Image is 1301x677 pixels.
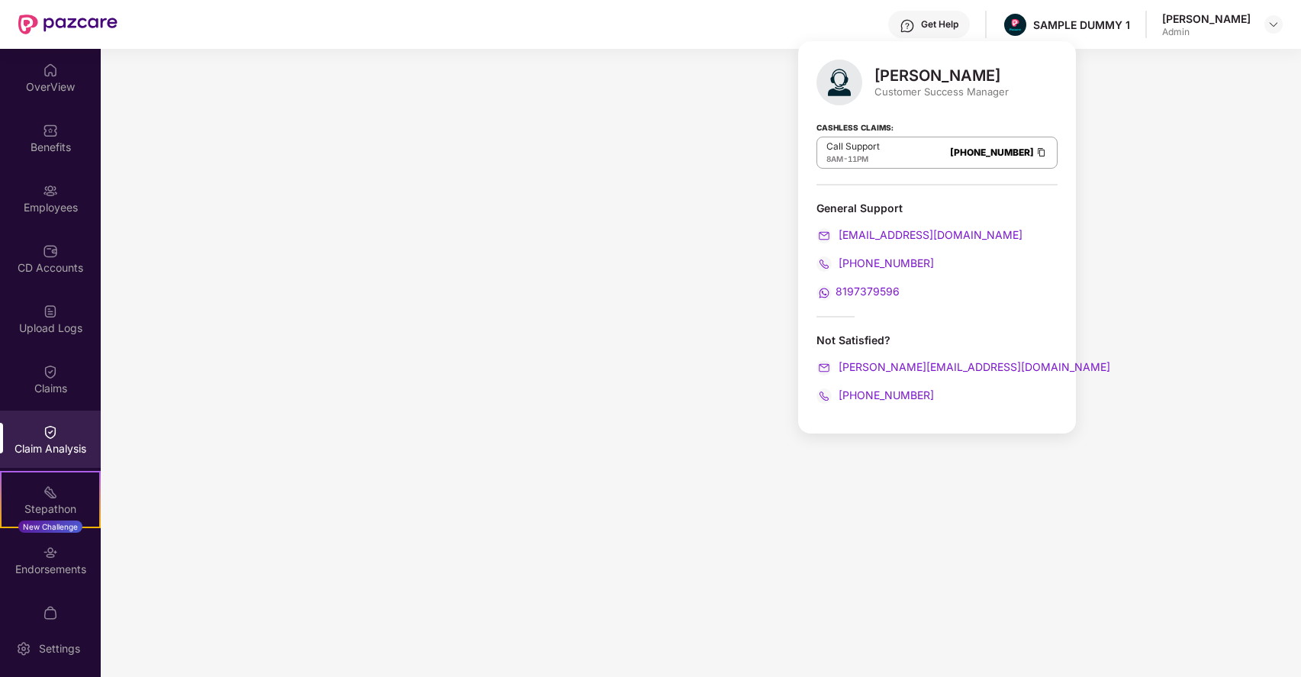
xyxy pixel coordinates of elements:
img: Clipboard Icon [1035,146,1048,159]
img: svg+xml;base64,PHN2ZyB4bWxucz0iaHR0cDovL3d3dy53My5vcmcvMjAwMC9zdmciIHhtbG5zOnhsaW5rPSJodHRwOi8vd3... [816,60,862,105]
img: New Pazcare Logo [18,15,118,34]
a: [EMAIL_ADDRESS][DOMAIN_NAME] [816,228,1022,241]
img: svg+xml;base64,PHN2ZyBpZD0iRW1wbG95ZWVzIiB4bWxucz0iaHR0cDovL3d3dy53My5vcmcvMjAwMC9zdmciIHdpZHRoPS... [43,183,58,198]
img: svg+xml;base64,PHN2ZyBpZD0iTXlfT3JkZXJzIiBkYXRhLW5hbWU9Ik15IE9yZGVycyIgeG1sbnM9Imh0dHA6Ly93d3cudz... [43,605,58,621]
div: [PERSON_NAME] [1162,11,1251,26]
div: Not Satisfied? [816,333,1058,404]
img: svg+xml;base64,PHN2ZyBpZD0iQ0RfQWNjb3VudHMiIGRhdGEtbmFtZT0iQ0QgQWNjb3VudHMiIHhtbG5zPSJodHRwOi8vd3... [43,243,58,259]
div: SAMPLE DUMMY 1 [1033,18,1130,32]
div: Customer Success Manager [874,85,1009,98]
div: New Challenge [18,521,82,533]
a: [PHONE_NUMBER] [950,147,1034,158]
a: [PHONE_NUMBER] [816,388,934,401]
img: svg+xml;base64,PHN2ZyB4bWxucz0iaHR0cDovL3d3dy53My5vcmcvMjAwMC9zdmciIHdpZHRoPSIyMCIgaGVpZ2h0PSIyMC... [816,256,832,272]
div: General Support [816,201,1058,215]
div: - [826,153,880,165]
img: svg+xml;base64,PHN2ZyBpZD0iVXBsb2FkX0xvZ3MiIGRhdGEtbmFtZT0iVXBsb2FkIExvZ3MiIHhtbG5zPSJodHRwOi8vd3... [43,304,58,319]
span: [PERSON_NAME][EMAIL_ADDRESS][DOMAIN_NAME] [836,360,1110,373]
a: [PERSON_NAME][EMAIL_ADDRESS][DOMAIN_NAME] [816,360,1110,373]
div: Not Satisfied? [816,333,1058,347]
div: Stepathon [2,501,99,517]
img: svg+xml;base64,PHN2ZyBpZD0iQ2xhaW0iIHhtbG5zPSJodHRwOi8vd3d3LnczLm9yZy8yMDAwL3N2ZyIgd2lkdGg9IjIwIi... [43,364,58,379]
span: [PHONE_NUMBER] [836,256,934,269]
span: [EMAIL_ADDRESS][DOMAIN_NAME] [836,228,1022,241]
span: 8AM [826,154,843,163]
img: svg+xml;base64,PHN2ZyB4bWxucz0iaHR0cDovL3d3dy53My5vcmcvMjAwMC9zdmciIHdpZHRoPSIyMSIgaGVpZ2h0PSIyMC... [43,485,58,500]
strong: Cashless Claims: [816,118,894,135]
div: Admin [1162,26,1251,38]
div: [PERSON_NAME] [874,66,1009,85]
div: General Support [816,201,1058,301]
img: Pazcare_Alternative_logo-01-01.png [1004,14,1026,36]
a: 8197379596 [816,285,900,298]
a: [PHONE_NUMBER] [816,256,934,269]
img: svg+xml;base64,PHN2ZyBpZD0iRHJvcGRvd24tMzJ4MzIiIHhtbG5zPSJodHRwOi8vd3d3LnczLm9yZy8yMDAwL3N2ZyIgd2... [1267,18,1280,31]
div: Settings [34,641,85,656]
p: Call Support [826,140,880,153]
img: svg+xml;base64,PHN2ZyBpZD0iSGVscC0zMngzMiIgeG1sbnM9Imh0dHA6Ly93d3cudzMub3JnLzIwMDAvc3ZnIiB3aWR0aD... [900,18,915,34]
img: svg+xml;base64,PHN2ZyBpZD0iQmVuZWZpdHMiIHhtbG5zPSJodHRwOi8vd3d3LnczLm9yZy8yMDAwL3N2ZyIgd2lkdGg9Ij... [43,123,58,138]
img: svg+xml;base64,PHN2ZyB4bWxucz0iaHR0cDovL3d3dy53My5vcmcvMjAwMC9zdmciIHdpZHRoPSIyMCIgaGVpZ2h0PSIyMC... [816,360,832,376]
img: svg+xml;base64,PHN2ZyBpZD0iSG9tZSIgeG1sbnM9Imh0dHA6Ly93d3cudzMub3JnLzIwMDAvc3ZnIiB3aWR0aD0iMjAiIG... [43,63,58,78]
span: 11PM [848,154,868,163]
img: svg+xml;base64,PHN2ZyBpZD0iRW5kb3JzZW1lbnRzIiB4bWxucz0iaHR0cDovL3d3dy53My5vcmcvMjAwMC9zdmciIHdpZH... [43,545,58,560]
img: svg+xml;base64,PHN2ZyBpZD0iQ2xhaW0iIHhtbG5zPSJodHRwOi8vd3d3LnczLm9yZy8yMDAwL3N2ZyIgd2lkdGg9IjIwIi... [43,424,58,440]
img: svg+xml;base64,PHN2ZyB4bWxucz0iaHR0cDovL3d3dy53My5vcmcvMjAwMC9zdmciIHdpZHRoPSIyMCIgaGVpZ2h0PSIyMC... [816,388,832,404]
img: svg+xml;base64,PHN2ZyB4bWxucz0iaHR0cDovL3d3dy53My5vcmcvMjAwMC9zdmciIHdpZHRoPSIyMCIgaGVpZ2h0PSIyMC... [816,228,832,243]
img: svg+xml;base64,PHN2ZyBpZD0iU2V0dGluZy0yMHgyMCIgeG1sbnM9Imh0dHA6Ly93d3cudzMub3JnLzIwMDAvc3ZnIiB3aW... [16,641,31,656]
img: svg+xml;base64,PHN2ZyB4bWxucz0iaHR0cDovL3d3dy53My5vcmcvMjAwMC9zdmciIHdpZHRoPSIyMCIgaGVpZ2h0PSIyMC... [816,285,832,301]
div: Get Help [921,18,958,31]
span: 8197379596 [836,285,900,298]
span: [PHONE_NUMBER] [836,388,934,401]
